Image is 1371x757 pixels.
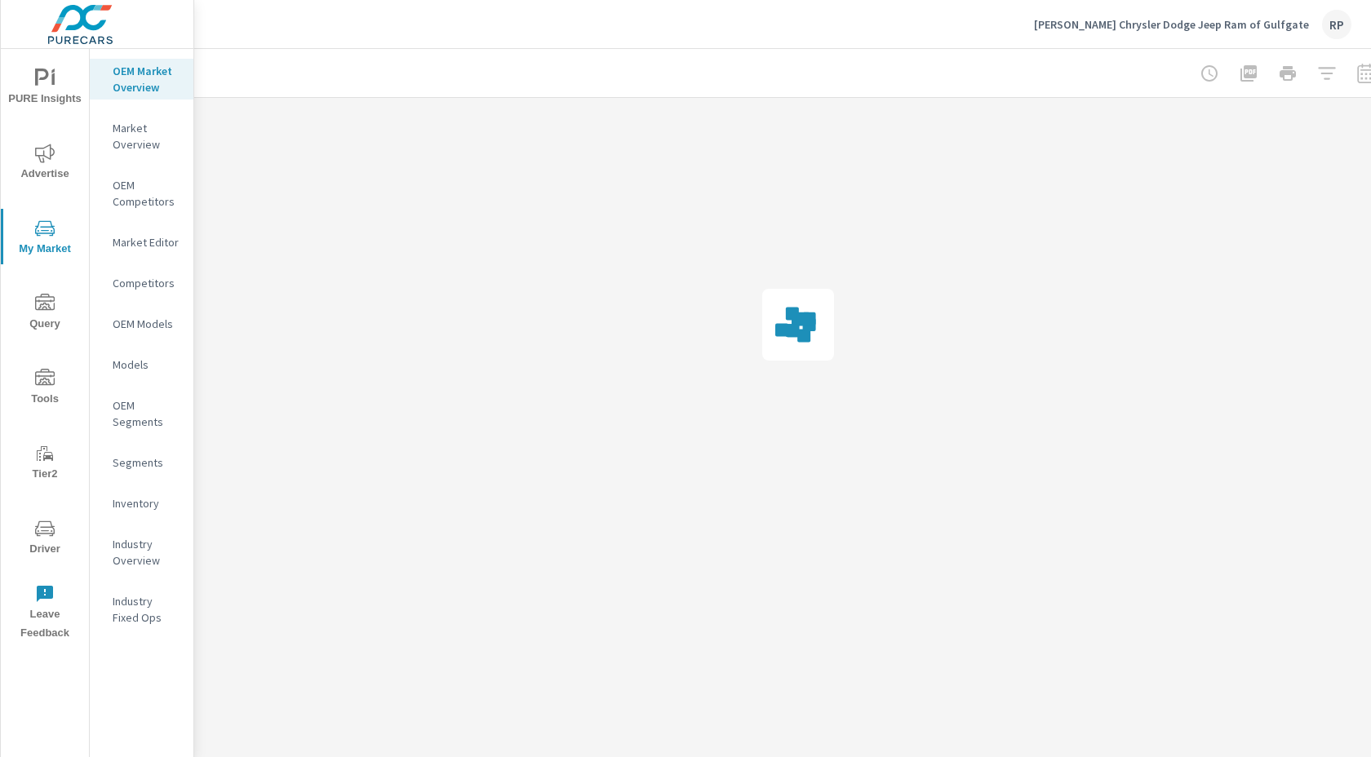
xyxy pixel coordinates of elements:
[90,393,193,434] div: OEM Segments
[113,397,180,430] p: OEM Segments
[113,234,180,250] p: Market Editor
[6,219,84,259] span: My Market
[113,275,180,291] p: Competitors
[113,356,180,373] p: Models
[6,519,84,559] span: Driver
[90,173,193,214] div: OEM Competitors
[113,593,180,626] p: Industry Fixed Ops
[113,120,180,153] p: Market Overview
[90,491,193,516] div: Inventory
[113,454,180,471] p: Segments
[90,450,193,475] div: Segments
[90,352,193,377] div: Models
[90,59,193,100] div: OEM Market Overview
[90,312,193,336] div: OEM Models
[113,177,180,210] p: OEM Competitors
[1,49,89,649] div: nav menu
[6,69,84,108] span: PURE Insights
[6,444,84,484] span: Tier2
[90,589,193,630] div: Industry Fixed Ops
[6,584,84,643] span: Leave Feedback
[1034,17,1309,32] p: [PERSON_NAME] Chrysler Dodge Jeep Ram of Gulfgate
[6,369,84,409] span: Tools
[90,230,193,255] div: Market Editor
[6,144,84,184] span: Advertise
[1322,10,1351,39] div: RP
[113,63,180,95] p: OEM Market Overview
[6,294,84,334] span: Query
[113,536,180,569] p: Industry Overview
[113,316,180,332] p: OEM Models
[90,532,193,573] div: Industry Overview
[90,116,193,157] div: Market Overview
[90,271,193,295] div: Competitors
[113,495,180,511] p: Inventory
